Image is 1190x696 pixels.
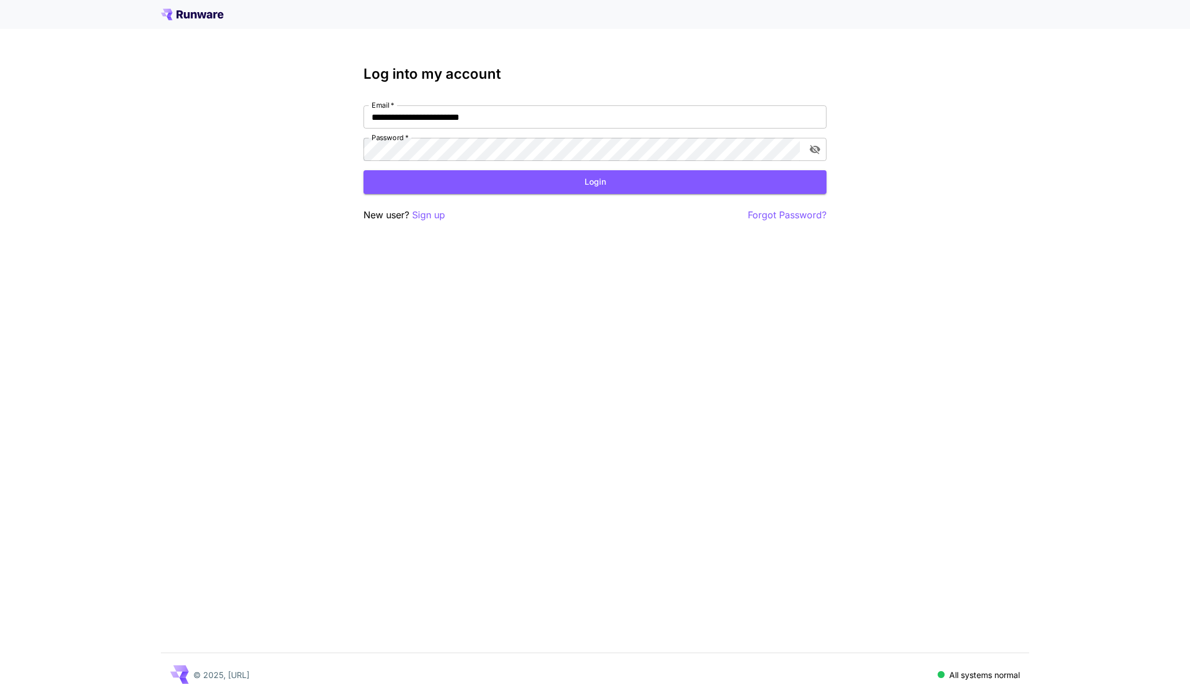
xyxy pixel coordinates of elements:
[748,208,827,222] button: Forgot Password?
[412,208,445,222] button: Sign up
[372,100,394,110] label: Email
[363,208,445,222] p: New user?
[949,669,1020,681] p: All systems normal
[805,139,825,160] button: toggle password visibility
[193,669,249,681] p: © 2025, [URL]
[372,133,409,142] label: Password
[363,66,827,82] h3: Log into my account
[363,170,827,194] button: Login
